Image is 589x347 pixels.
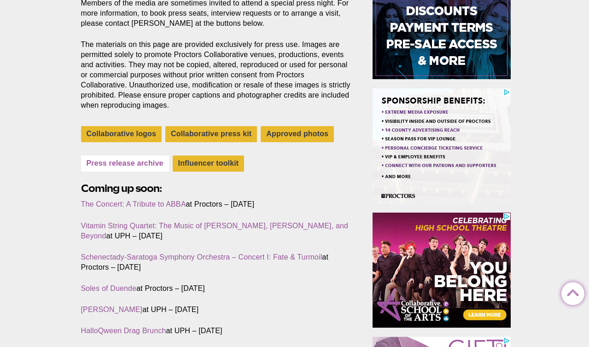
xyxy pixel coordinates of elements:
[81,327,166,335] a: HalloQween Drag Brunch
[261,126,334,142] a: Approved photos
[81,199,352,209] p: at Proctors – [DATE]
[561,283,580,301] a: Back to Top
[81,305,352,315] p: at UPH – [DATE]
[81,222,349,240] a: Vitamin String Quartet: The Music of [PERSON_NAME], [PERSON_NAME], and Beyond
[81,156,169,172] a: Press release archive
[81,40,352,111] p: The materials on this page are provided exclusively for press use. Images are permitted solely to...
[373,88,511,203] iframe: Advertisement
[81,126,162,142] a: Collaborative logos
[81,326,352,336] p: at UPH – [DATE]
[173,156,245,172] a: Influencer toolkit
[81,253,322,261] a: Schenectady-Saratoga Symphony Orchestra – Concert I: Fate & Turmoil
[165,126,257,142] a: Collaborative press kit
[373,213,511,328] iframe: Advertisement
[81,252,352,272] p: at Proctors – [DATE]
[81,200,186,208] a: The Concert: A Tribute to ABBA
[81,284,137,292] a: Soles of Duende
[81,221,352,241] p: at UPH – [DATE]
[81,306,143,313] a: [PERSON_NAME]
[81,181,352,196] h2: Coming up soon:
[81,283,352,294] p: at Proctors – [DATE]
